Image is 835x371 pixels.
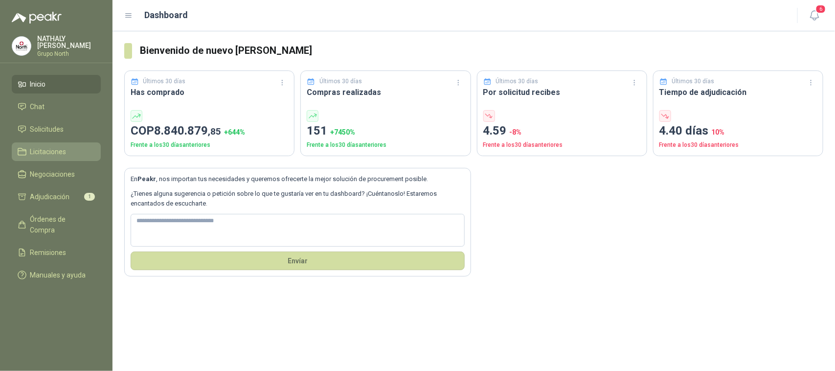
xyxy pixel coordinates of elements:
p: Frente a los 30 días anteriores [659,140,817,150]
a: Licitaciones [12,142,101,161]
a: Solicitudes [12,120,101,139]
h3: Compras realizadas [307,86,464,98]
span: ,85 [208,126,221,137]
p: Frente a los 30 días anteriores [131,140,288,150]
b: Peakr [137,175,156,183]
p: 151 [307,122,464,140]
a: Negociaciones [12,165,101,184]
span: Remisiones [30,247,67,258]
p: En , nos importan tus necesidades y queremos ofrecerte la mejor solución de procurement posible. [131,174,465,184]
p: Grupo North [37,51,101,57]
p: Últimos 30 días [672,77,714,86]
span: 10 % [712,128,725,136]
p: NATHALY [PERSON_NAME] [37,35,101,49]
span: -8 % [510,128,522,136]
span: Manuales y ayuda [30,270,86,280]
span: Chat [30,101,45,112]
button: Envíar [131,252,465,270]
a: Remisiones [12,243,101,262]
a: Manuales y ayuda [12,266,101,284]
button: 6 [806,7,823,24]
p: Últimos 30 días [143,77,186,86]
span: Negociaciones [30,169,75,180]
span: Solicitudes [30,124,64,135]
span: Adjudicación [30,191,70,202]
h3: Bienvenido de nuevo [PERSON_NAME] [140,43,823,58]
span: 6 [815,4,826,14]
img: Company Logo [12,37,31,55]
p: 4.59 [483,122,641,140]
p: 4.40 días [659,122,817,140]
a: Adjudicación1 [12,187,101,206]
span: 8.840.879 [154,124,221,138]
p: Frente a los 30 días anteriores [307,140,464,150]
p: ¿Tienes alguna sugerencia o petición sobre lo que te gustaría ver en tu dashboard? ¡Cuéntanoslo! ... [131,189,465,209]
p: COP [131,122,288,140]
a: Inicio [12,75,101,93]
h3: Has comprado [131,86,288,98]
img: Logo peakr [12,12,62,23]
span: Inicio [30,79,46,90]
h3: Por solicitud recibes [483,86,641,98]
p: Frente a los 30 días anteriores [483,140,641,150]
span: Órdenes de Compra [30,214,91,235]
a: Chat [12,97,101,116]
span: + 7450 % [330,128,355,136]
h3: Tiempo de adjudicación [659,86,817,98]
span: + 644 % [224,128,245,136]
span: 1 [84,193,95,201]
h1: Dashboard [145,8,188,22]
p: Últimos 30 días [319,77,362,86]
p: Últimos 30 días [496,77,538,86]
span: Licitaciones [30,146,67,157]
a: Órdenes de Compra [12,210,101,239]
